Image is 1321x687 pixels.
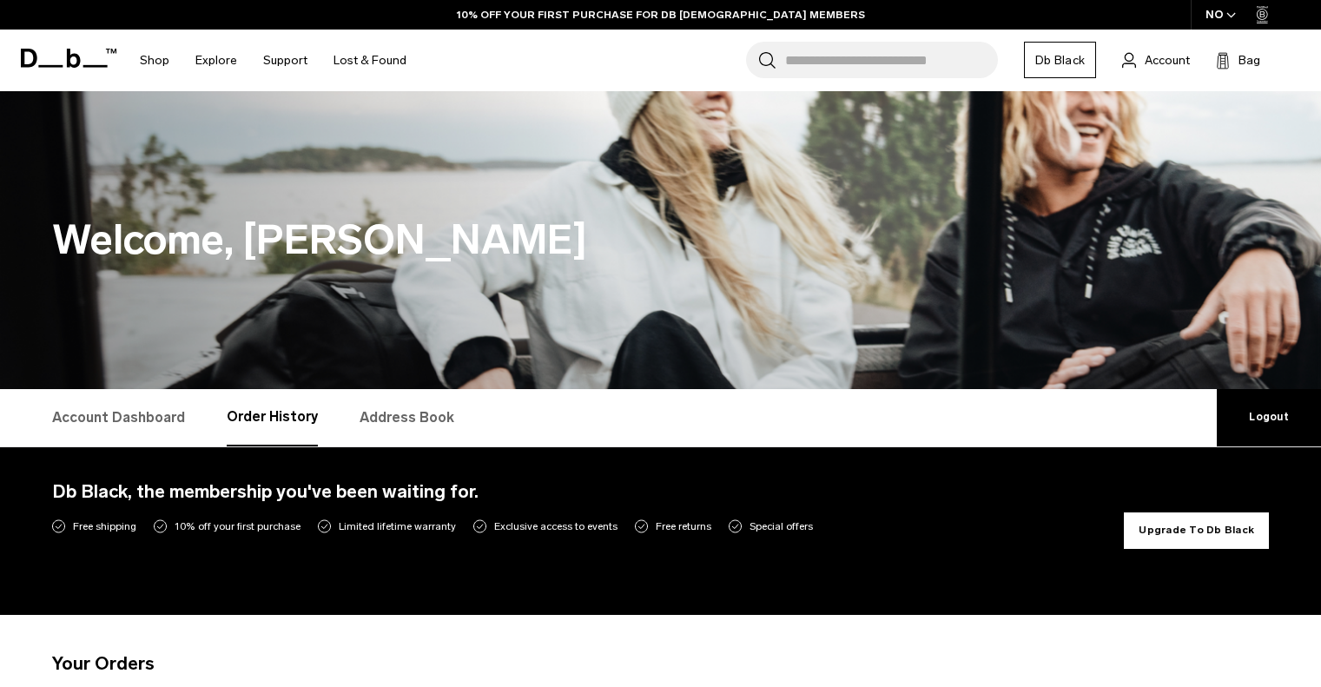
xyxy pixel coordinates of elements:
h4: Db Black, the membership you've been waiting for. [52,478,1124,505]
a: Shop [140,30,169,91]
a: Lost & Found [334,30,406,91]
a: Address Book [360,389,454,446]
a: Account [1122,50,1190,70]
span: Exclusive access to events [494,519,618,534]
nav: Main Navigation [127,30,419,91]
span: Limited lifetime warranty [339,519,456,534]
a: Db Black [1024,42,1096,78]
span: Special offers [750,519,813,534]
a: Order History [227,389,318,446]
span: Bag [1238,51,1260,69]
a: Logout [1217,389,1321,446]
span: Account [1145,51,1190,69]
h4: Your Orders [52,650,1269,677]
h1: Welcome, [PERSON_NAME] [52,209,1269,271]
a: Support [263,30,307,91]
span: 10% off your first purchase [175,519,301,534]
a: Account Dashboard [52,389,185,446]
button: Bag [1216,50,1260,70]
button: Upgrade To Db Black [1124,512,1269,549]
a: Explore [195,30,237,91]
span: Free shipping [73,519,136,534]
span: Free returns [656,519,711,534]
a: 10% OFF YOUR FIRST PURCHASE FOR DB [DEMOGRAPHIC_DATA] MEMBERS [457,7,865,23]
